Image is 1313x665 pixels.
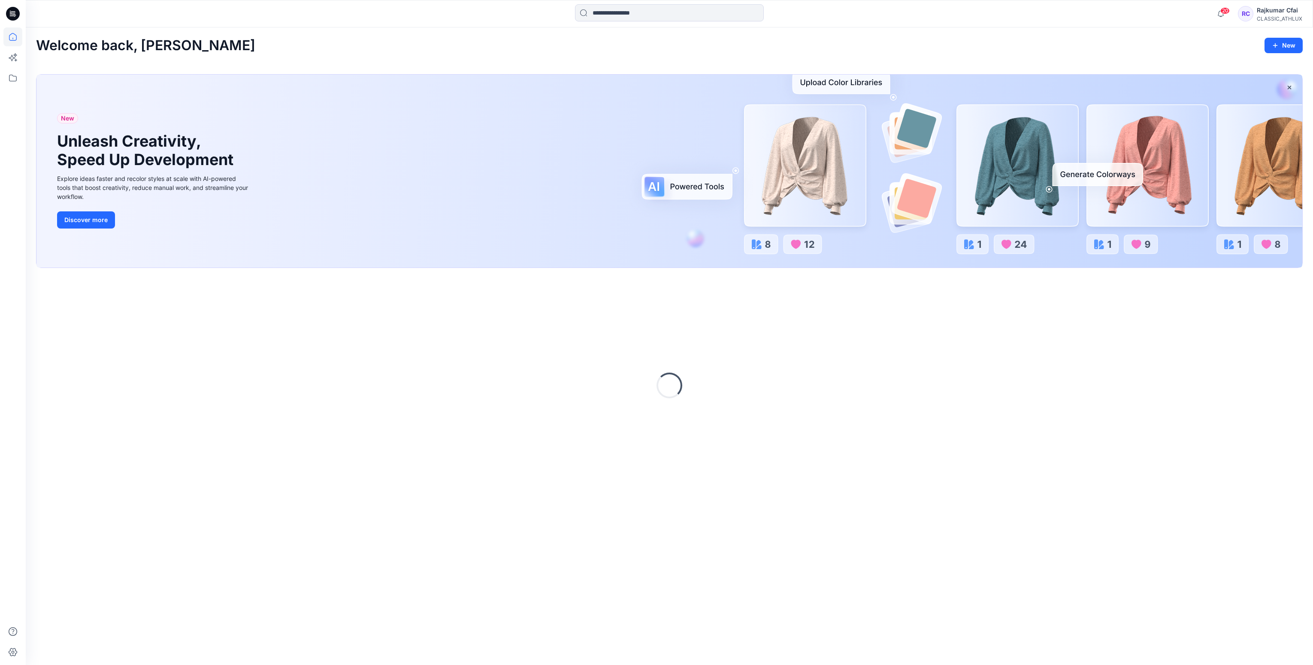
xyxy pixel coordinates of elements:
[1265,38,1303,53] button: New
[1257,15,1302,22] div: CLASSIC_ATHLUX
[57,174,250,201] div: Explore ideas faster and recolor styles at scale with AI-powered tools that boost creativity, red...
[57,132,237,169] h1: Unleash Creativity, Speed Up Development
[1257,5,1302,15] div: Rajkumar Cfai
[36,38,255,54] h2: Welcome back, [PERSON_NAME]
[1238,6,1253,21] div: RC
[57,211,115,229] button: Discover more
[57,211,250,229] a: Discover more
[61,113,74,123] span: New
[1220,7,1230,14] span: 20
